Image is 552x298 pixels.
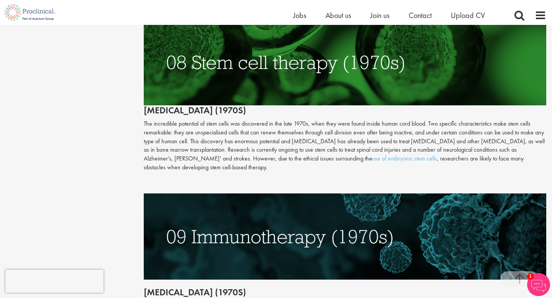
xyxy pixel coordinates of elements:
[5,270,103,293] iframe: reCAPTCHA
[409,10,432,20] a: Contact
[144,120,546,172] p: The incredible potential of stem cells was discovered in the late 1970s, when they were found ins...
[293,10,306,20] a: Jobs
[370,10,389,20] a: Join us
[325,10,351,20] a: About us
[144,287,546,297] h2: [MEDICAL_DATA] (1970s)
[527,273,534,280] span: 1
[527,273,550,296] img: Chatbot
[144,19,546,116] h2: [MEDICAL_DATA] (1970s)
[451,10,485,20] a: Upload CV
[372,154,437,162] a: use of embryonic stem cells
